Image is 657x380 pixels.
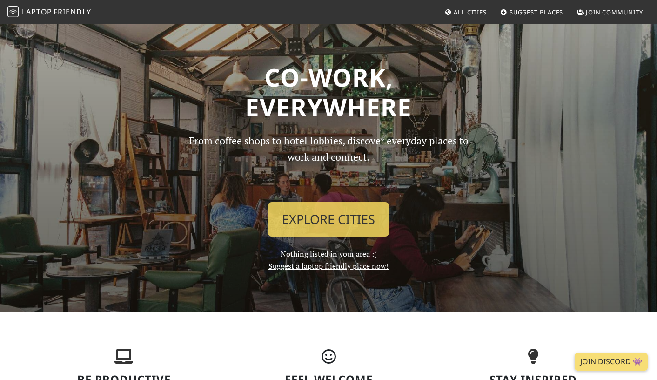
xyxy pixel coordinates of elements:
span: Join Community [586,8,643,16]
span: All Cities [454,8,487,16]
a: Join Discord 👾 [575,353,648,371]
div: Nothing listed in your area :( [175,133,482,272]
h1: Co-work, Everywhere [27,62,630,122]
a: Join Community [573,4,647,20]
a: Explore Cities [268,202,389,237]
a: All Cities [441,4,490,20]
a: LaptopFriendly LaptopFriendly [7,4,91,20]
span: Suggest Places [510,8,563,16]
p: From coffee shops to hotel lobbies, discover everyday places to work and connect. [181,133,476,195]
img: LaptopFriendly [7,6,19,17]
span: Laptop [22,7,52,17]
a: Suggest Places [496,4,567,20]
a: Suggest a laptop friendly place now! [268,261,389,271]
span: Friendly [54,7,91,17]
